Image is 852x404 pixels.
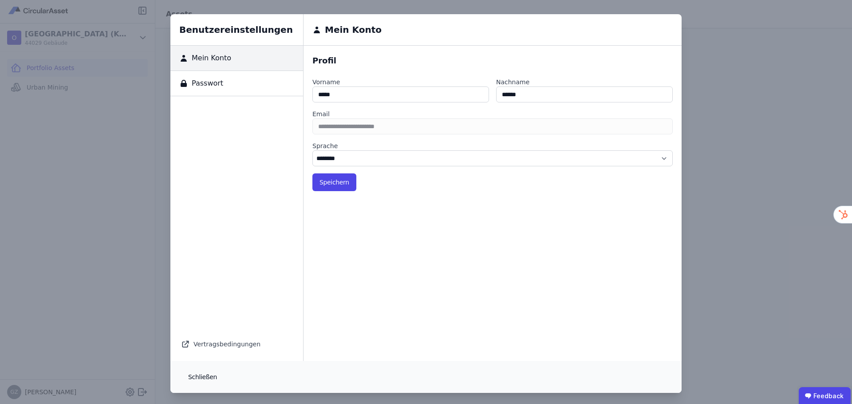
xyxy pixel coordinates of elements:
[181,368,224,386] button: Schließen
[170,14,303,46] h6: Benutzereinstellungen
[321,23,382,36] h6: Mein Konto
[312,173,356,191] button: Speichern
[312,78,489,86] label: Vorname
[188,53,231,63] span: Mein Konto
[496,78,673,86] label: Nachname
[188,78,223,89] span: Passwort
[312,141,673,150] label: Sprache
[312,110,673,118] label: Email
[312,55,673,67] div: Profil
[181,338,292,350] div: Vertragsbedingungen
